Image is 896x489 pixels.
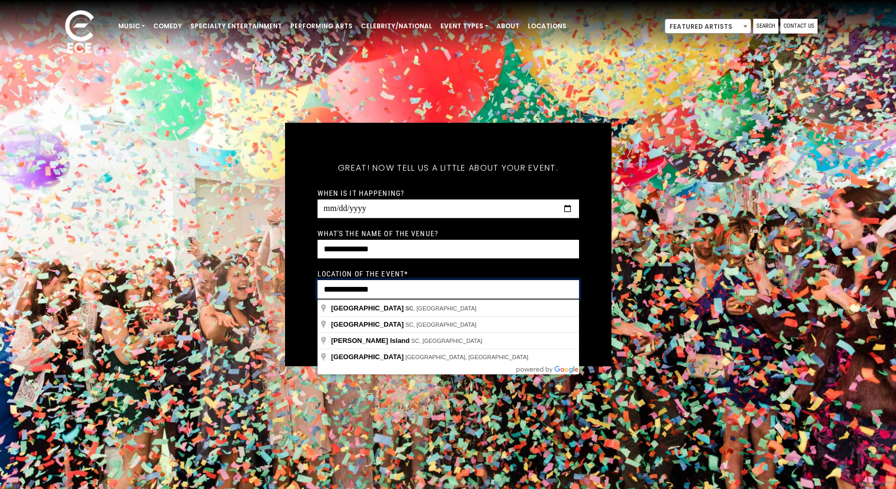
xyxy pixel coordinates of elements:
span: SC [405,305,413,312]
span: SC, [GEOGRAPHIC_DATA] [411,338,482,344]
span: [PERSON_NAME] Island [331,337,410,344]
span: Featured Artists [665,19,751,34]
a: Search [753,19,778,34]
a: Comedy [149,17,186,35]
label: When is it happening? [317,188,405,198]
a: About [492,17,524,35]
a: Event Types [436,17,492,35]
span: Featured Artists [665,19,751,34]
a: Celebrity/National [357,17,436,35]
span: SC, [GEOGRAPHIC_DATA] [405,321,477,328]
span: , [GEOGRAPHIC_DATA] [405,305,477,312]
a: Performing Arts [286,17,357,35]
a: Locations [524,17,571,35]
img: ece_new_logo_whitev2-1.png [53,7,106,58]
span: [GEOGRAPHIC_DATA] [331,320,404,328]
a: Music [114,17,149,35]
label: Location of the event [317,269,409,279]
span: [GEOGRAPHIC_DATA], [GEOGRAPHIC_DATA] [405,354,528,360]
label: What's the name of the venue? [317,229,438,238]
span: [GEOGRAPHIC_DATA] [331,353,404,361]
h5: Great! Now tell us a little about your event. [317,149,579,187]
a: Specialty Entertainment [186,17,286,35]
span: [GEOGRAPHIC_DATA] [331,304,404,312]
a: Contact Us [780,19,818,34]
